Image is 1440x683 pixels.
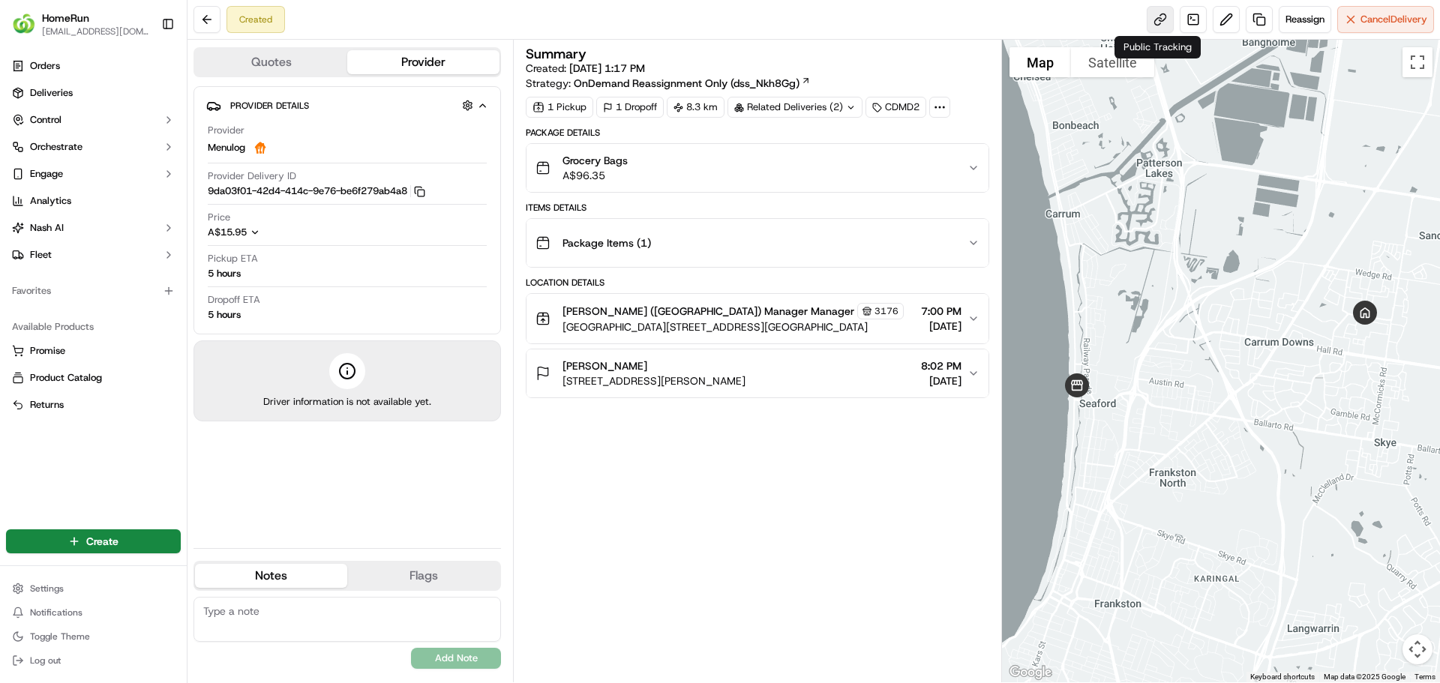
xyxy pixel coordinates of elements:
button: Grocery BagsA$96.35 [526,144,988,192]
span: [EMAIL_ADDRESS][DOMAIN_NAME] [42,25,149,37]
button: Quotes [195,50,347,74]
img: justeat_logo.png [251,139,269,157]
a: Powered byPylon [106,253,181,265]
button: HomeRun [42,10,89,25]
button: HomeRunHomeRun[EMAIL_ADDRESS][DOMAIN_NAME] [6,6,155,42]
span: Created: [526,61,645,76]
span: 7:00 PM [921,304,961,319]
div: Favorites [6,279,181,303]
span: Provider Delivery ID [208,169,296,183]
button: Log out [6,650,181,671]
span: A$15.95 [208,226,247,238]
span: Cancel Delivery [1360,13,1427,26]
span: [STREET_ADDRESS][PERSON_NAME] [562,373,745,388]
div: 5 hours [208,267,241,280]
button: Engage [6,162,181,186]
span: Promise [30,344,65,358]
span: Create [86,534,118,549]
button: Promise [6,339,181,363]
span: Notifications [30,607,82,619]
button: Nash AI [6,216,181,240]
button: A$15.95 [208,226,340,239]
button: Package Items (1) [526,219,988,267]
span: API Documentation [142,217,241,232]
span: Dropoff ETA [208,293,260,307]
span: Settings [30,583,64,595]
div: 1 Pickup [526,97,593,118]
button: Settings [6,578,181,599]
img: Google [1006,663,1055,682]
span: Package Items ( 1 ) [562,235,651,250]
span: Deliveries [30,86,73,100]
span: [GEOGRAPHIC_DATA][STREET_ADDRESS][GEOGRAPHIC_DATA] [562,319,904,334]
button: Control [6,108,181,132]
span: Menulog [208,141,245,154]
div: 📗 [15,219,27,231]
button: Keyboard shortcuts [1250,672,1315,682]
button: [PERSON_NAME] ([GEOGRAPHIC_DATA]) Manager Manager3176[GEOGRAPHIC_DATA][STREET_ADDRESS][GEOGRAPHIC... [526,294,988,343]
button: Orchestrate [6,135,181,159]
span: Reassign [1285,13,1324,26]
div: 8.3 km [667,97,724,118]
div: 1 Dropoff [596,97,664,118]
div: Start new chat [51,143,246,158]
span: Toggle Theme [30,631,90,643]
button: CancelDelivery [1337,6,1434,33]
div: Package Details [526,127,988,139]
span: Control [30,113,61,127]
span: Provider [208,124,244,137]
span: Grocery Bags [562,153,628,168]
span: [DATE] [921,373,961,388]
button: Start new chat [255,148,273,166]
button: Returns [6,393,181,417]
div: CDMD2 [865,97,926,118]
span: [DATE] 1:17 PM [569,61,645,75]
button: Create [6,529,181,553]
span: Nash AI [30,221,64,235]
span: Knowledge Base [30,217,115,232]
a: Returns [12,398,175,412]
span: A$96.35 [562,168,628,183]
a: 📗Knowledge Base [9,211,121,238]
a: Terms (opens in new tab) [1414,673,1435,681]
span: Log out [30,655,61,667]
button: 9da03f01-42d4-414c-9e76-be6f279ab4a8 [208,184,425,198]
div: 💻 [127,219,139,231]
button: Map camera controls [1402,634,1432,664]
span: 3176 [874,305,898,317]
button: Show satellite imagery [1071,47,1154,77]
div: Strategy: [526,76,811,91]
button: Flags [347,564,499,588]
p: Welcome 👋 [15,60,273,84]
button: Notes [195,564,347,588]
button: Provider Details [206,93,488,118]
button: Reassign [1279,6,1331,33]
span: Pickup ETA [208,252,258,265]
button: [PERSON_NAME][STREET_ADDRESS][PERSON_NAME]8:02 PM[DATE] [526,349,988,397]
img: Nash [15,15,45,45]
a: 💻API Documentation [121,211,247,238]
a: Product Catalog [12,371,175,385]
span: Pylon [149,254,181,265]
button: Fleet [6,243,181,267]
span: Orchestrate [30,140,82,154]
span: [DATE] [921,319,961,334]
span: Analytics [30,194,71,208]
span: Product Catalog [30,371,102,385]
span: Orders [30,59,60,73]
a: Analytics [6,189,181,213]
span: OnDemand Reassignment Only (dss_Nkh8Gg) [574,76,799,91]
h3: Summary [526,47,586,61]
span: Driver information is not available yet. [263,395,431,409]
span: Map data ©2025 Google [1324,673,1405,681]
div: Location Details [526,277,988,289]
a: Open this area in Google Maps (opens a new window) [1006,663,1055,682]
img: 1736555255976-a54dd68f-1ca7-489b-9aae-adbdc363a1c4 [15,143,42,170]
a: Promise [12,344,175,358]
span: 8:02 PM [921,358,961,373]
a: OnDemand Reassignment Only (dss_Nkh8Gg) [574,76,811,91]
a: Deliveries [6,81,181,105]
button: Show street map [1009,47,1071,77]
div: Items Details [526,202,988,214]
span: Price [208,211,230,224]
